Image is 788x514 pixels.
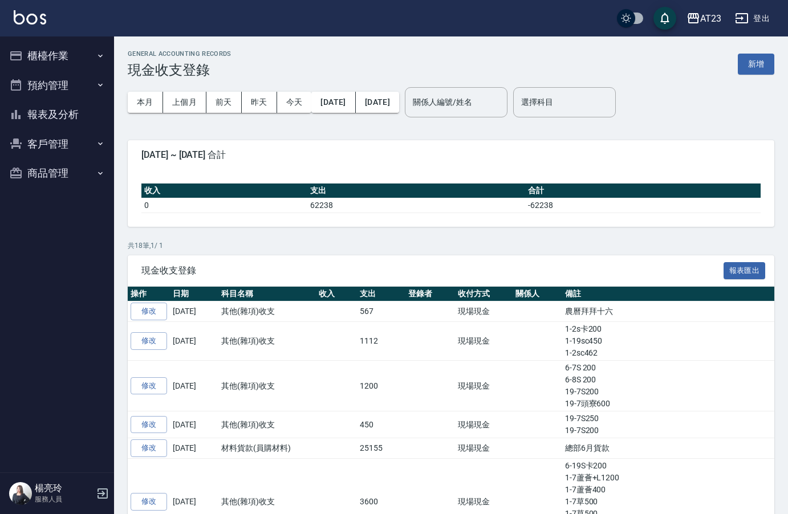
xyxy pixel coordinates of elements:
td: 62238 [307,198,525,213]
img: Person [9,482,32,505]
th: 操作 [128,287,170,301]
th: 支出 [357,287,405,301]
a: 修改 [131,416,167,434]
td: 其他(雜項)收支 [218,301,316,322]
th: 支出 [307,183,525,198]
span: 現金收支登錄 [141,265,724,276]
button: 今天 [277,92,312,113]
a: 報表匯出 [724,264,766,275]
a: 修改 [131,377,167,395]
div: AT23 [700,11,721,26]
p: 共 18 筆, 1 / 1 [128,240,774,251]
td: [DATE] [170,361,218,411]
th: 合計 [525,183,761,198]
h3: 現金收支登錄 [128,62,231,78]
th: 收付方式 [455,287,513,301]
button: AT23 [682,7,726,30]
button: save [653,7,676,30]
td: 其他(雜項)收支 [218,361,316,411]
th: 收入 [316,287,358,301]
a: 修改 [131,439,167,457]
button: 預約管理 [5,71,109,100]
td: 1200 [357,361,405,411]
p: 服務人員 [35,494,93,504]
td: 現場現金 [455,322,513,361]
th: 科目名稱 [218,287,316,301]
button: 櫃檯作業 [5,41,109,71]
button: 前天 [206,92,242,113]
td: [DATE] [170,301,218,322]
a: 新增 [738,58,774,69]
a: 修改 [131,332,167,350]
span: [DATE] ~ [DATE] 合計 [141,149,761,161]
button: [DATE] [356,92,399,113]
td: [DATE] [170,322,218,361]
td: 其他(雜項)收支 [218,322,316,361]
td: 現場現金 [455,411,513,438]
td: 567 [357,301,405,322]
th: 登錄者 [405,287,455,301]
td: 現場現金 [455,438,513,459]
button: 登出 [730,8,774,29]
button: 本月 [128,92,163,113]
h5: 楊亮玲 [35,483,93,494]
td: 0 [141,198,307,213]
td: 現場現金 [455,301,513,322]
th: 收入 [141,183,307,198]
img: Logo [14,10,46,25]
td: 現場現金 [455,361,513,411]
button: 報表及分析 [5,100,109,129]
button: 上個月 [163,92,206,113]
td: 其他(雜項)收支 [218,411,316,438]
button: 商品管理 [5,158,109,188]
a: 修改 [131,303,167,320]
td: -62238 [525,198,761,213]
button: 昨天 [242,92,277,113]
th: 日期 [170,287,218,301]
button: [DATE] [311,92,355,113]
a: 修改 [131,493,167,511]
th: 關係人 [513,287,562,301]
td: [DATE] [170,411,218,438]
td: 材料貨款(員購材料) [218,438,316,459]
button: 報表匯出 [724,262,766,280]
button: 客戶管理 [5,129,109,159]
button: 新增 [738,54,774,75]
h2: GENERAL ACCOUNTING RECORDS [128,50,231,58]
td: [DATE] [170,438,218,459]
td: 1112 [357,322,405,361]
td: 450 [357,411,405,438]
td: 25155 [357,438,405,459]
